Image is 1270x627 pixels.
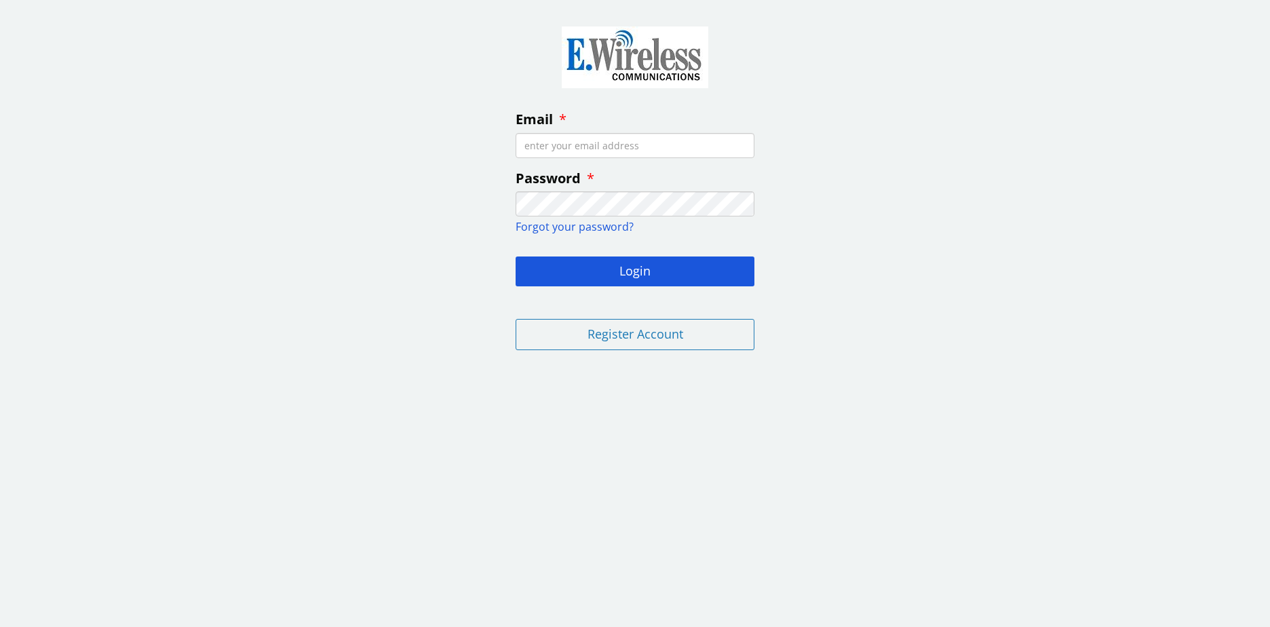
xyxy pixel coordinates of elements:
button: Login [516,256,754,286]
a: Forgot your password? [516,219,634,234]
input: enter your email address [516,133,754,158]
span: Password [516,169,581,187]
button: Register Account [516,319,754,350]
span: Email [516,110,553,128]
